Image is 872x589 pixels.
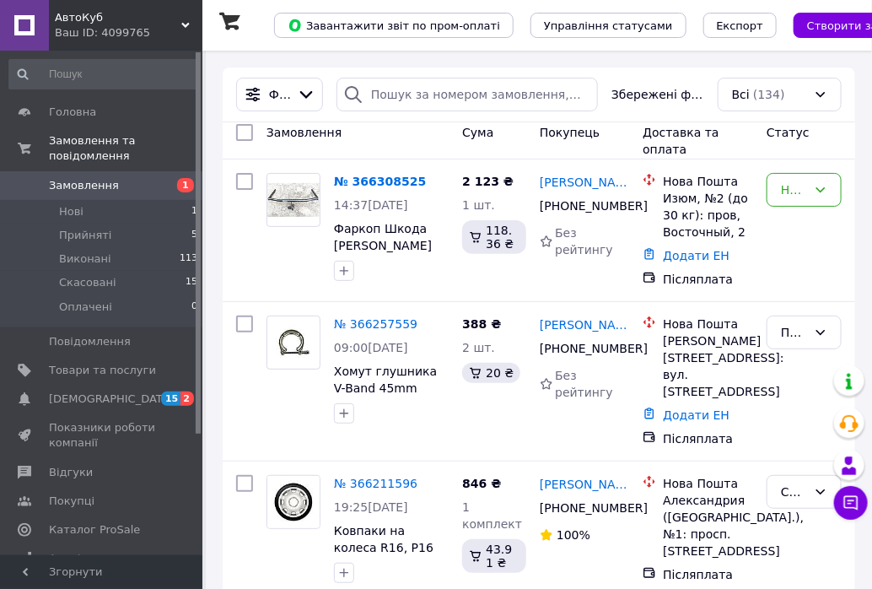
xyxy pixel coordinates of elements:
[540,174,629,191] a: [PERSON_NAME]
[59,228,111,243] span: Прийняті
[663,271,753,288] div: Післяплата
[462,539,526,573] div: 43.91 ₴
[703,13,778,38] button: Експорт
[834,486,868,520] button: Чат з покупцем
[767,126,810,139] span: Статус
[49,133,202,164] span: Замовлення та повідомлення
[540,316,629,333] a: [PERSON_NAME]
[540,476,629,493] a: [PERSON_NAME]
[334,175,426,188] a: № 366308525
[59,204,83,219] span: Нові
[643,126,719,156] span: Доставка та оплата
[663,475,753,492] div: Нова Пошта
[781,483,807,501] div: Скасовано
[180,392,194,406] span: 2
[544,19,673,32] span: Управління статусами
[59,300,112,315] span: Оплачені
[49,494,94,509] span: Покупці
[266,316,320,370] a: Фото товару
[462,175,514,188] span: 2 123 ₴
[288,18,500,33] span: Завантажити звіт по пром-оплаті
[555,369,613,399] span: Без рейтингу
[462,198,495,212] span: 1 шт.
[462,500,522,531] span: 1 комплект
[334,365,437,429] a: Хомут глушника V-Band 45mm (1.75") SS304 221145
[663,249,729,262] a: Додати ЕН
[663,332,753,400] div: [PERSON_NAME][STREET_ADDRESS]: вул. [STREET_ADDRESS]
[462,317,501,331] span: 388 ₴
[781,323,807,342] div: Прийнято
[462,126,493,139] span: Cума
[557,528,590,542] span: 100%
[462,363,520,383] div: 20 ₴
[191,300,197,315] span: 0
[334,198,408,212] span: 14:37[DATE]
[663,430,753,447] div: Післяплата
[336,78,598,111] input: Пошук за номером замовлення, ПІБ покупця, номером телефону, Email, номером накладної
[530,13,686,38] button: Управління статусами
[732,86,750,103] span: Всі
[266,475,320,529] a: Фото товару
[334,341,408,354] span: 09:00[DATE]
[8,59,199,89] input: Пошук
[59,275,116,290] span: Скасовані
[334,317,417,331] a: № 366257559
[49,105,96,120] span: Головна
[274,13,514,38] button: Завантажити звіт по пром-оплаті
[59,251,111,267] span: Виконані
[49,392,174,407] span: [DEMOGRAPHIC_DATA]
[663,173,753,190] div: Нова Пошта
[611,86,704,103] span: Збережені фільтри:
[663,492,753,559] div: Александрия ([GEOGRAPHIC_DATA].), №1: просп. [STREET_ADDRESS]
[540,126,600,139] span: Покупець
[462,477,501,490] span: 846 ₴
[191,204,197,219] span: 1
[49,551,107,566] span: Аналітика
[267,476,320,528] img: Фото товару
[49,465,93,480] span: Відгуки
[536,194,620,218] div: [PHONE_NUMBER]
[334,477,417,490] a: № 366211596
[49,178,119,193] span: Замовлення
[266,126,342,139] span: Замовлення
[717,19,764,32] span: Експорт
[663,190,753,240] div: Изюм, №2 (до 30 кг): пров, Восточный, 2
[180,251,197,267] span: 113
[462,341,495,354] span: 2 шт.
[177,178,194,192] span: 1
[49,522,140,538] span: Каталог ProSale
[663,408,729,422] a: Додати ЕН
[269,86,290,103] span: Фільтри
[55,10,181,25] span: АвтоКуб
[49,363,156,378] span: Товари та послуги
[536,496,620,520] div: [PHONE_NUMBER]
[555,226,613,257] span: Без рейтингу
[267,325,320,361] img: Фото товару
[55,25,202,41] div: Ваш ID: 4099765
[334,222,438,354] a: Фаркоп Шкода [PERSON_NAME] Golf 4, Bora, Audi A3, [PERSON_NAME] універсал і хетчбек ([DATE]-[DATE])
[49,420,156,451] span: Показники роботи компанії
[49,334,131,349] span: Повідомлення
[267,183,320,217] img: Фото товару
[753,88,785,101] span: (134)
[462,220,526,254] div: 118.36 ₴
[663,566,753,583] div: Післяплата
[186,275,197,290] span: 15
[266,173,320,227] a: Фото товару
[781,181,807,199] div: Нове
[536,337,620,360] div: [PHONE_NUMBER]
[334,500,408,514] span: 19:25[DATE]
[663,316,753,332] div: Нова Пошта
[191,228,197,243] span: 5
[161,392,180,406] span: 15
